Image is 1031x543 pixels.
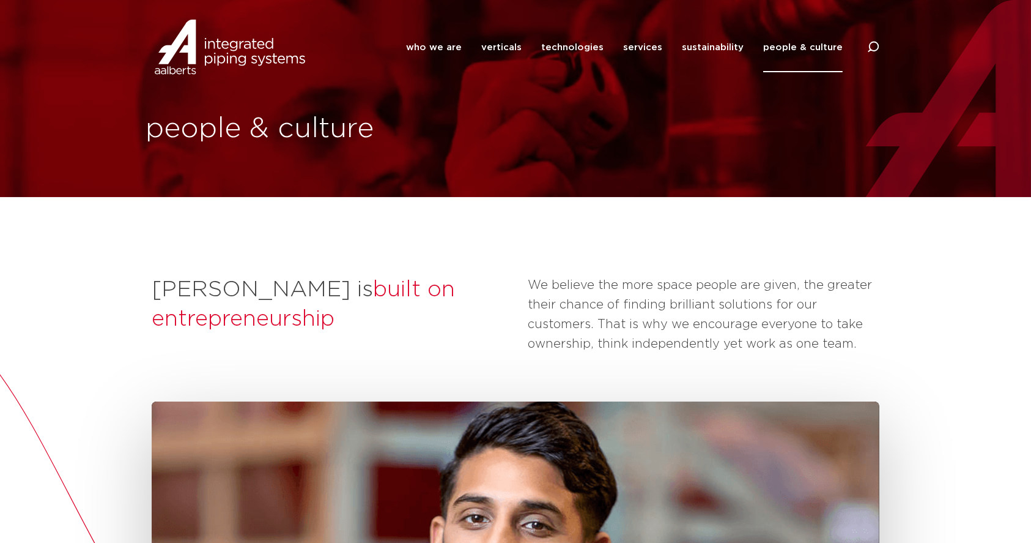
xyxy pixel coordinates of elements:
nav: Menu [406,23,843,72]
a: services [623,23,662,72]
a: verticals [481,23,522,72]
h2: [PERSON_NAME] is [152,275,515,334]
span: built on entrepreneurship [152,279,455,330]
a: who we are [406,23,462,72]
a: technologies [541,23,604,72]
a: people & culture [763,23,843,72]
p: We believe the more space people are given, the greater their chance of finding brilliant solutio... [528,275,879,354]
h1: people & culture [146,110,509,149]
a: sustainability [682,23,744,72]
